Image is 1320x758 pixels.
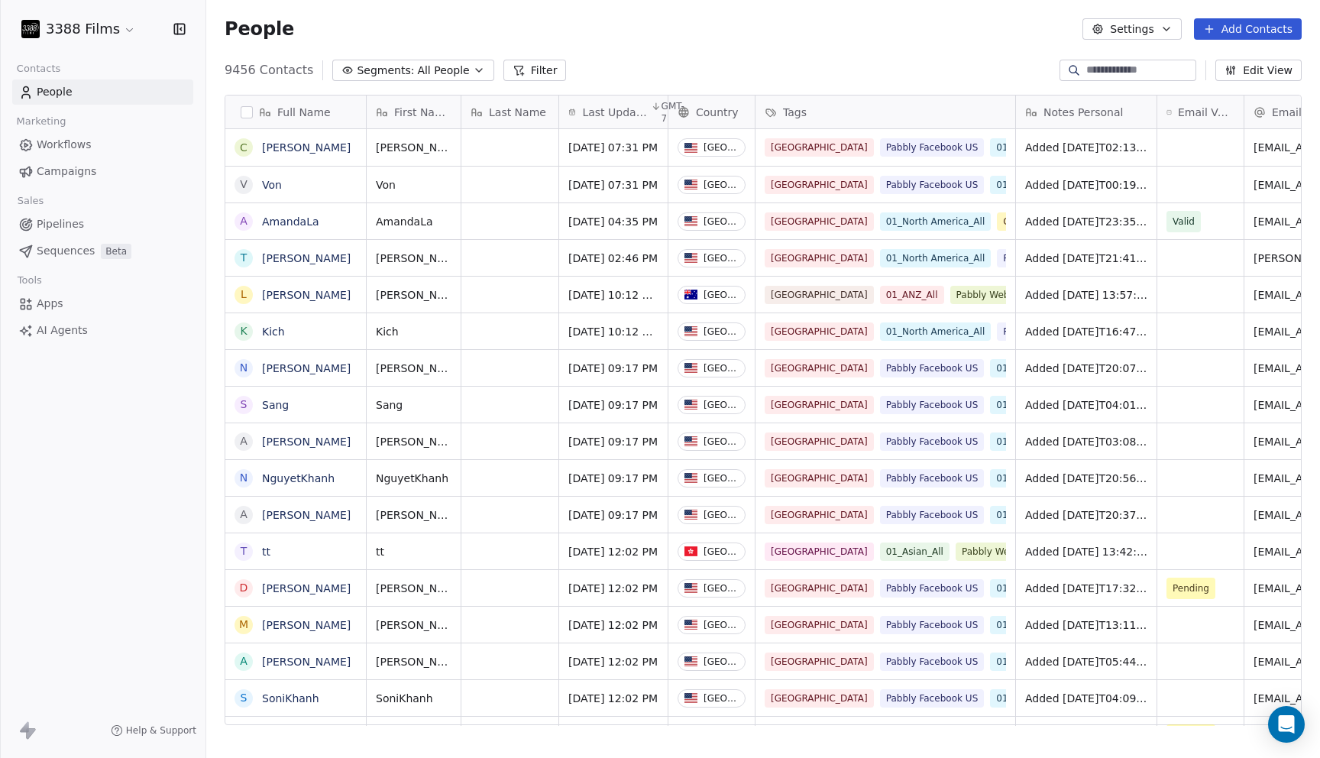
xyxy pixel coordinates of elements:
[568,177,658,193] span: [DATE] 07:31 PM
[880,616,985,634] span: Pabbly Facebook US
[12,132,193,157] a: Workflows
[765,543,874,561] span: [GEOGRAPHIC_DATA]
[880,249,992,267] span: 01_North America_All
[696,105,739,120] span: Country
[376,397,451,413] span: Sang
[568,581,658,596] span: [DATE] 12:02 PM
[240,507,247,523] div: A
[11,269,48,292] span: Tools
[765,286,874,304] span: [GEOGRAPHIC_DATA]
[990,689,1102,708] span: 01_North America_All
[376,507,451,523] span: [PERSON_NAME]
[12,291,193,316] a: Apps
[12,318,193,343] a: AI Agents
[240,653,247,669] div: A
[765,138,874,157] span: [GEOGRAPHIC_DATA]
[662,100,687,125] span: GMT-7
[997,212,1118,231] span: Google Contacts Import
[568,507,658,523] span: [DATE] 09:17 PM
[262,582,351,594] a: [PERSON_NAME]
[241,397,247,413] div: S
[568,324,658,339] span: [DATE] 10:12 AM
[262,289,351,301] a: [PERSON_NAME]
[704,253,739,264] div: [GEOGRAPHIC_DATA]
[225,61,313,79] span: 9456 Contacts
[568,397,658,413] span: [DATE] 09:17 PM
[990,616,1102,634] span: 01_North America_All
[101,244,131,259] span: Beta
[1272,105,1302,120] span: Email
[704,510,739,520] div: [GEOGRAPHIC_DATA]
[262,326,285,338] a: Kich
[990,138,1102,157] span: 01_North America_All
[765,653,874,671] span: [GEOGRAPHIC_DATA]
[990,579,1102,598] span: 01_North America_All
[559,96,668,128] div: Last Updated DateGMT-7
[1025,324,1147,339] span: Added [DATE]T16:47:18+0000 via Pabbly Connect, Location Country: [GEOGRAPHIC_DATA], Facebook Lead...
[880,689,985,708] span: Pabbly Facebook US
[568,544,658,559] span: [DATE] 12:02 PM
[568,654,658,669] span: [DATE] 12:02 PM
[765,506,874,524] span: [GEOGRAPHIC_DATA]
[1025,397,1147,413] span: Added [DATE]T04:01:09+0000 via Pabbly Connect, Location Country: [GEOGRAPHIC_DATA], Facebook Lead...
[376,544,451,559] span: tt
[12,159,193,184] a: Campaigns
[376,251,451,266] span: [PERSON_NAME]
[880,726,985,744] span: Pabbly Facebook US
[765,689,874,708] span: [GEOGRAPHIC_DATA]
[880,176,985,194] span: Pabbly Facebook US
[1157,96,1244,128] div: Email Verification Status
[461,96,558,128] div: Last Name
[1025,617,1147,633] span: Added [DATE]T13:11:02+0000 via Pabbly Connect, Location Country: [GEOGRAPHIC_DATA], Facebook Lead...
[1025,581,1147,596] span: Added [DATE]T17:32:52+0000 via Pabbly Connect, Location Country: [GEOGRAPHIC_DATA], Facebook Lead...
[489,105,546,120] span: Last Name
[376,471,451,486] span: NguyetKhanh
[262,472,335,484] a: NguyetKhanh
[18,16,139,42] button: 3388 Films
[1025,287,1147,303] span: Added [DATE] 13:57:29 via Pabbly Connect, Location Country: [GEOGRAPHIC_DATA], 3388 Films Subscri...
[225,96,366,128] div: Full Name
[765,616,874,634] span: [GEOGRAPHIC_DATA]
[240,470,247,486] div: N
[880,359,985,377] span: Pabbly Facebook US
[755,96,1015,128] div: Tags
[1025,361,1147,376] span: Added [DATE]T20:07:06+0000 via Pabbly Connect, Location Country: [GEOGRAPHIC_DATA], Facebook Lead...
[1173,214,1195,229] span: Valid
[240,213,247,229] div: A
[376,214,451,229] span: AmandaLa
[880,396,985,414] span: Pabbly Facebook US
[990,653,1102,671] span: 01_North America_All
[704,290,739,300] div: [GEOGRAPHIC_DATA]
[880,138,985,157] span: Pabbly Facebook US
[704,473,739,484] div: [GEOGRAPHIC_DATA]
[21,20,40,38] img: 3388Films_Logo_White.jpg
[1194,18,1302,40] button: Add Contacts
[880,286,944,304] span: 01_ANZ_All
[262,252,351,264] a: [PERSON_NAME]
[568,617,658,633] span: [DATE] 12:02 PM
[37,164,96,180] span: Campaigns
[376,140,451,155] span: [PERSON_NAME]
[277,105,331,120] span: Full Name
[241,287,247,303] div: L
[880,212,992,231] span: 01_North America_All
[956,543,1038,561] span: Pabbly Website
[880,432,985,451] span: Pabbly Facebook US
[12,212,193,237] a: Pipelines
[10,57,67,80] span: Contacts
[880,653,985,671] span: Pabbly Facebook US
[46,19,120,39] span: 3388 Films
[568,251,658,266] span: [DATE] 02:46 PM
[262,399,289,411] a: Sang
[568,214,658,229] span: [DATE] 04:35 PM
[394,105,451,120] span: First Name
[376,691,451,706] span: SoniKhanh
[37,296,63,312] span: Apps
[880,579,985,598] span: Pabbly Facebook US
[1025,471,1147,486] span: Added [DATE]T20:56:40+0000 via Pabbly Connect, Location Country: [GEOGRAPHIC_DATA], Facebook Lead...
[241,690,247,706] div: S
[1025,544,1147,559] span: Added [DATE] 13:42:25 via Pabbly Connect, Location Country: [GEOGRAPHIC_DATA], 3388 Films Subscri...
[880,543,950,561] span: 01_Asian_All
[704,546,739,557] div: [GEOGRAPHIC_DATA]
[240,433,247,449] div: A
